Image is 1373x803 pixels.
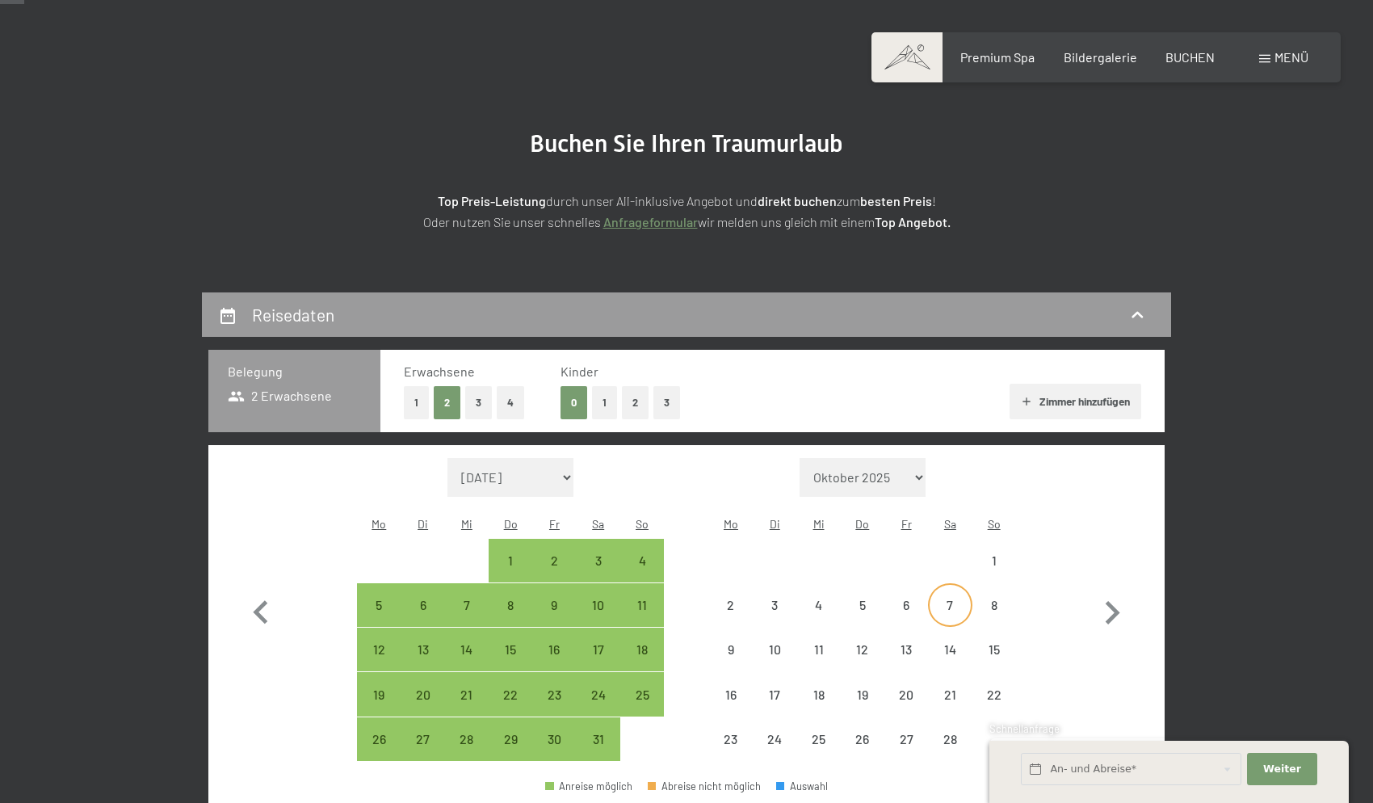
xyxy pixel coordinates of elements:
div: Sun Jan 25 2026 [620,672,664,716]
span: Weiter [1263,762,1301,776]
div: Anreise möglich [577,672,620,716]
div: 27 [402,733,443,773]
div: Anreise nicht möglich [753,672,796,716]
div: Anreise möglich [357,583,401,627]
a: Bildergalerie [1064,49,1137,65]
div: 13 [886,643,926,683]
abbr: Freitag [901,517,912,531]
div: Anreise möglich [577,539,620,582]
div: Anreise nicht möglich [753,717,796,761]
div: Anreise möglich [445,628,489,671]
div: Anreise nicht möglich [884,672,928,716]
div: Anreise nicht möglich [796,628,840,671]
div: Sun Feb 15 2026 [972,628,1016,671]
div: 26 [359,733,399,773]
div: 20 [886,688,926,729]
div: Anreise möglich [401,583,444,627]
div: Anreise nicht möglich [972,583,1016,627]
div: Anreise nicht möglich [709,717,753,761]
div: Auswahl [776,781,828,792]
div: Anreise nicht möglich [928,672,972,716]
div: 22 [490,688,531,729]
div: Fri Jan 23 2026 [532,672,576,716]
strong: besten Preis [860,193,932,208]
div: Anreise nicht möglich [841,717,884,761]
button: Weiter [1247,753,1316,786]
div: Mon Feb 02 2026 [709,583,753,627]
div: Thu Jan 15 2026 [489,628,532,671]
span: Schnellanfrage [989,722,1060,735]
div: 19 [359,688,399,729]
div: Anreise nicht möglich [972,539,1016,582]
div: Anreise möglich [445,672,489,716]
div: Anreise nicht möglich [928,628,972,671]
div: 2 [711,599,751,639]
div: Thu Jan 08 2026 [489,583,532,627]
button: 0 [561,386,587,419]
div: Anreise nicht möglich [796,717,840,761]
div: Thu Jan 22 2026 [489,672,532,716]
div: Tue Feb 10 2026 [753,628,796,671]
div: Mon Jan 05 2026 [357,583,401,627]
abbr: Samstag [592,517,604,531]
div: Anreise nicht möglich [709,628,753,671]
div: Anreise möglich [532,583,576,627]
strong: Top Angebot. [875,214,951,229]
a: BUCHEN [1165,49,1215,65]
div: Anreise nicht möglich [709,583,753,627]
abbr: Donnerstag [855,517,869,531]
div: Mon Jan 26 2026 [357,717,401,761]
div: 15 [974,643,1014,683]
div: 31 [578,733,619,773]
div: 4 [622,554,662,595]
div: 16 [534,643,574,683]
div: Anreise möglich [577,583,620,627]
div: 13 [402,643,443,683]
div: Anreise nicht möglich [796,583,840,627]
div: Sun Jan 11 2026 [620,583,664,627]
div: Anreise möglich [401,717,444,761]
div: 14 [930,643,970,683]
div: Anreise möglich [620,672,664,716]
div: Wed Feb 04 2026 [796,583,840,627]
div: 26 [842,733,883,773]
div: Anreise möglich [357,628,401,671]
div: Fri Jan 09 2026 [532,583,576,627]
div: 7 [930,599,970,639]
div: 24 [754,733,795,773]
div: Sun Feb 08 2026 [972,583,1016,627]
div: Sun Jan 04 2026 [620,539,664,582]
div: Sat Jan 17 2026 [577,628,620,671]
strong: direkt buchen [758,193,837,208]
div: Mon Jan 19 2026 [357,672,401,716]
div: Mon Jan 12 2026 [357,628,401,671]
div: Anreise möglich [445,583,489,627]
div: 18 [798,688,838,729]
div: Fri Feb 20 2026 [884,672,928,716]
div: 28 [447,733,487,773]
div: 10 [754,643,795,683]
div: Mon Feb 16 2026 [709,672,753,716]
button: 3 [653,386,680,419]
a: Anfrageformular [603,214,698,229]
div: Anreise möglich [401,672,444,716]
abbr: Mittwoch [813,517,825,531]
abbr: Montag [724,517,738,531]
div: 12 [359,643,399,683]
span: Buchen Sie Ihren Traumurlaub [530,129,843,158]
div: Mon Feb 23 2026 [709,717,753,761]
div: Thu Feb 12 2026 [841,628,884,671]
abbr: Dienstag [418,517,428,531]
span: Erwachsene [404,364,475,379]
div: 8 [490,599,531,639]
div: 16 [711,688,751,729]
div: 2 [534,554,574,595]
div: Anreise möglich [489,672,532,716]
div: Fri Jan 16 2026 [532,628,576,671]
a: Premium Spa [960,49,1035,65]
div: Anreise nicht möglich [753,628,796,671]
div: Tue Feb 03 2026 [753,583,796,627]
div: Fri Jan 30 2026 [532,717,576,761]
div: Anreise möglich [577,717,620,761]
